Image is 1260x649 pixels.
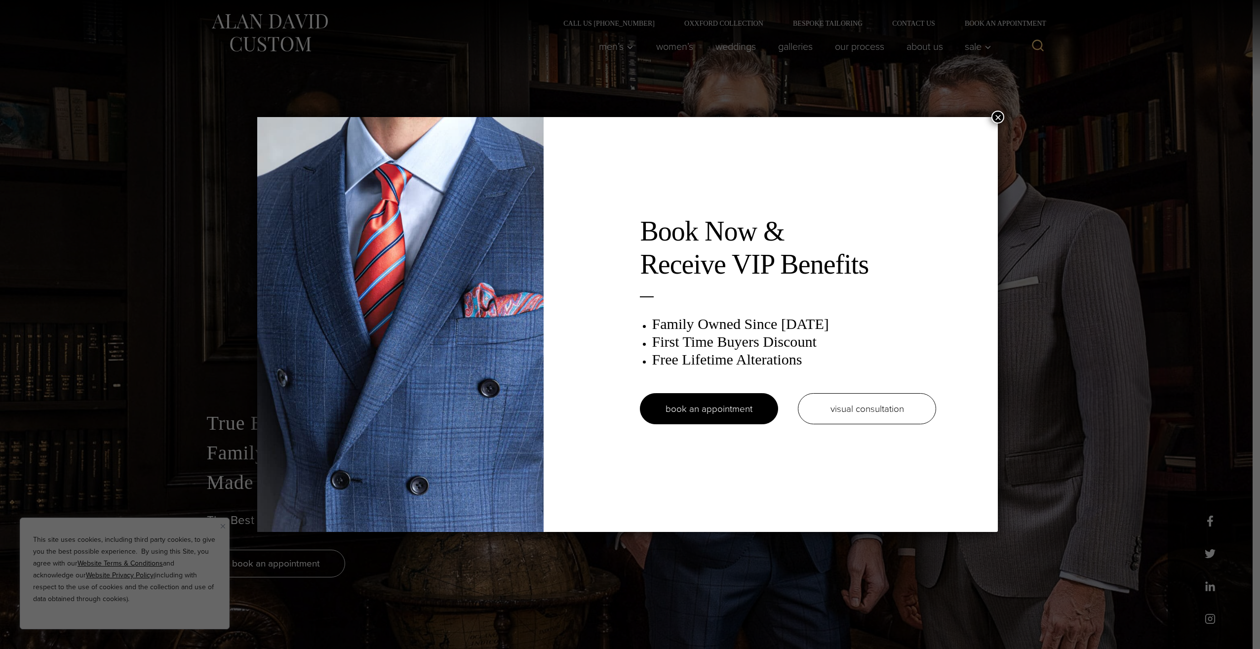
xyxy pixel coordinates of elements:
[640,393,778,424] a: book an appointment
[991,111,1004,123] button: Close
[640,215,936,281] h2: Book Now & Receive VIP Benefits
[798,393,936,424] a: visual consultation
[652,315,936,333] h3: Family Owned Since [DATE]
[652,351,936,368] h3: Free Lifetime Alterations
[652,333,936,351] h3: First Time Buyers Discount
